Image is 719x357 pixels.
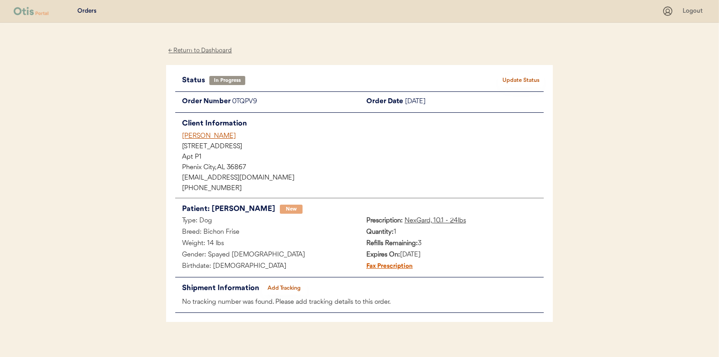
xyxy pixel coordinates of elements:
[175,261,359,272] div: Birthdate: [DEMOGRAPHIC_DATA]
[262,282,307,295] button: Add Tracking
[405,96,544,108] div: [DATE]
[366,240,418,247] strong: Refills Remaining:
[359,250,544,261] div: [DATE]
[182,117,544,130] div: Client Information
[182,165,544,171] div: Phenix City, AL 36867
[175,216,359,227] div: Type: Dog
[182,74,209,87] div: Status
[405,217,466,224] u: NexGard, 10.1 - 24lbs
[175,238,359,250] div: Weight: 14 lbs
[366,217,403,224] strong: Prescription:
[232,96,359,108] div: 0TQPV9
[175,96,232,108] div: Order Number
[182,282,262,295] div: Shipment Information
[366,229,394,236] strong: Quantity:
[182,203,275,216] div: Patient: [PERSON_NAME]
[498,74,544,87] button: Update Status
[359,227,544,238] div: 1
[182,175,544,181] div: [EMAIL_ADDRESS][DOMAIN_NAME]
[359,96,405,108] div: Order Date
[359,238,544,250] div: 3
[359,261,413,272] div: Fax Prescription
[166,45,234,56] div: ← Return to Dashboard
[175,250,359,261] div: Gender: Spayed [DEMOGRAPHIC_DATA]
[182,131,544,141] div: [PERSON_NAME]
[182,144,544,150] div: [STREET_ADDRESS]
[683,7,705,16] div: Logout
[366,251,400,258] strong: Expires On:
[182,154,544,161] div: Apt P1
[175,297,544,308] div: No tracking number was found. Please add tracking details to this order.
[175,227,359,238] div: Breed: Bichon Frise
[77,7,96,16] div: Orders
[182,186,544,192] div: [PHONE_NUMBER]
